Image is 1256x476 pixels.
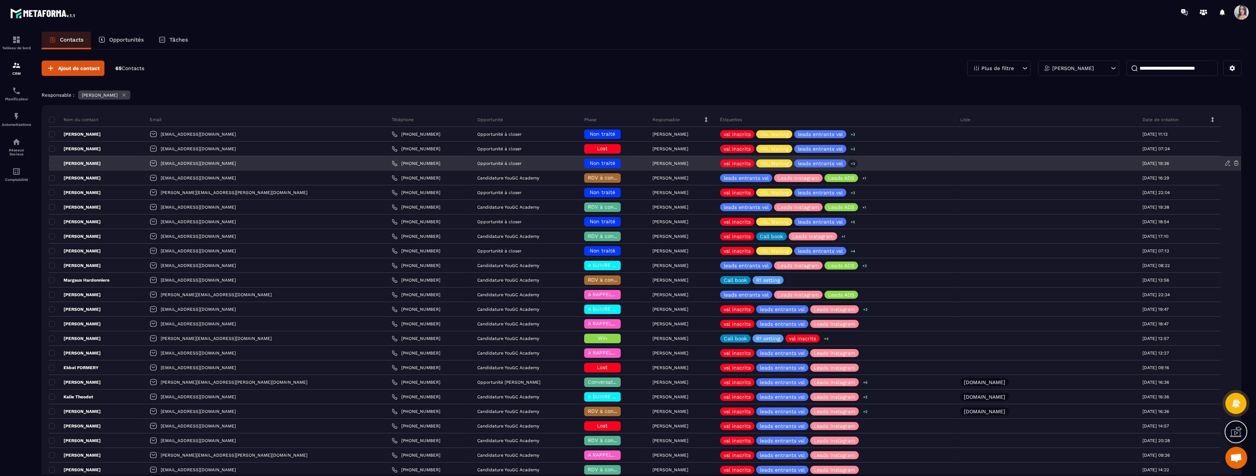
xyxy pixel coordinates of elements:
p: Leads Instagram [814,394,855,399]
p: [PERSON_NAME] [652,351,688,356]
p: Candidature YouGC Academy [477,321,539,326]
p: Candidature YouGC Academy [477,278,539,283]
p: +3 [848,160,858,167]
p: [PERSON_NAME] [49,379,101,385]
p: Tableau de bord [2,46,31,50]
span: Non traité [590,131,615,137]
span: Non traité [590,218,615,224]
p: [PERSON_NAME] [652,146,688,151]
p: R1 setting [756,278,780,283]
span: A SUIVRE ⏳ [588,394,619,399]
p: [DATE] 11:13 [1142,132,1168,137]
p: VSL Mailing [760,146,789,151]
p: Candidature YouGC Academy [477,453,539,458]
p: leads entrants vsl [760,453,805,458]
p: Planificateur [2,97,31,101]
p: leads entrants vsl [724,263,769,268]
p: +4 [848,247,858,255]
p: Téléphone [392,117,414,123]
p: leads entrants vsl [760,409,805,414]
img: social-network [12,138,21,146]
p: leads entrants vsl [798,161,843,166]
p: vsl inscrits [724,190,751,195]
p: [DATE] 16:29 [1142,175,1169,181]
p: leads entrants vsl [798,132,843,137]
a: [PHONE_NUMBER] [392,248,440,254]
img: accountant [12,167,21,176]
span: A SUIVRE ⏳ [588,262,619,268]
p: Nom du contact [49,117,98,123]
p: Leads Instagram [814,423,855,429]
p: Opportunité à closer [477,248,522,254]
p: Leads Instagram [814,321,855,326]
p: [DATE] 19:36 [1142,161,1169,166]
p: Opportunité à closer [477,219,522,224]
p: +1 [860,204,869,211]
p: vsl inscrits [724,453,751,458]
p: Leads Instagram [814,438,855,443]
a: [PHONE_NUMBER] [392,321,440,327]
p: leads entrants vsl [760,467,805,472]
p: [PERSON_NAME] [652,394,688,399]
span: A RAPPELER/GHOST/NO SHOW✖️ [588,291,670,297]
p: Candidature YouGC Academy [477,175,539,181]
p: VSL Mailing [760,219,789,224]
span: RDV à conf. A RAPPELER [588,277,649,283]
p: Date de création [1142,117,1179,123]
p: Leads ADS [828,263,854,268]
p: Opportunité à closer [477,161,522,166]
a: [PHONE_NUMBER] [392,423,440,429]
a: [PHONE_NUMBER] [392,292,440,298]
p: [DOMAIN_NAME] [964,409,1005,414]
p: Tâches [169,36,188,43]
p: +1 [860,174,869,182]
p: vsl inscrits [724,409,751,414]
p: Leads Instagram [814,307,855,312]
p: [PERSON_NAME] [49,233,101,239]
p: leads entrants vsl [760,307,805,312]
p: vsl inscrits [724,438,751,443]
span: Lost [597,146,608,151]
span: Conversation en cours [588,379,644,385]
p: +3 [848,189,858,197]
img: formation [12,35,21,44]
p: Opportunité [477,117,503,123]
span: Contacts [122,65,144,71]
p: [PERSON_NAME] [652,219,688,224]
p: vsl inscrits [724,307,751,312]
p: Responsable : [42,92,74,98]
span: RDV à confimer ❓ [588,233,635,239]
p: vsl inscrits [724,234,751,239]
p: Leads Instagram [792,234,834,239]
p: Leads Instagram [778,175,819,181]
p: [PERSON_NAME] [49,131,101,137]
p: R1 setting [756,336,780,341]
div: Ouvrir le chat [1225,447,1247,469]
p: Candidature YouGC Academy [477,205,539,210]
span: Lost [597,364,608,370]
p: leads entrants vsl [760,365,805,370]
p: VSL Mailing [760,132,789,137]
p: [DATE] 20:28 [1142,438,1170,443]
span: RDV à confimer ❓ [588,467,635,472]
p: [PERSON_NAME] [49,350,101,356]
p: Plus de filtre [981,66,1014,71]
p: Leads Instagram [814,453,855,458]
p: vsl inscrits [724,248,751,254]
p: [PERSON_NAME] [652,409,688,414]
p: +3 [848,145,858,153]
p: Candidature YouGC Academy [477,336,539,341]
span: RDV à confimer ❓ [588,204,635,210]
p: vsl inscrits [724,365,751,370]
p: [PERSON_NAME] [49,409,101,414]
p: [DATE] 22:04 [1142,190,1170,195]
p: [PERSON_NAME] [49,306,101,312]
p: [PERSON_NAME] [652,365,688,370]
p: [PERSON_NAME] [652,307,688,312]
p: VSL Mailing [760,161,789,166]
a: [PHONE_NUMBER] [392,263,440,268]
p: Candidature YouGC Academy [477,394,539,399]
p: [PERSON_NAME] [652,336,688,341]
p: Email [150,117,162,123]
p: [DATE] 14:22 [1142,467,1169,472]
